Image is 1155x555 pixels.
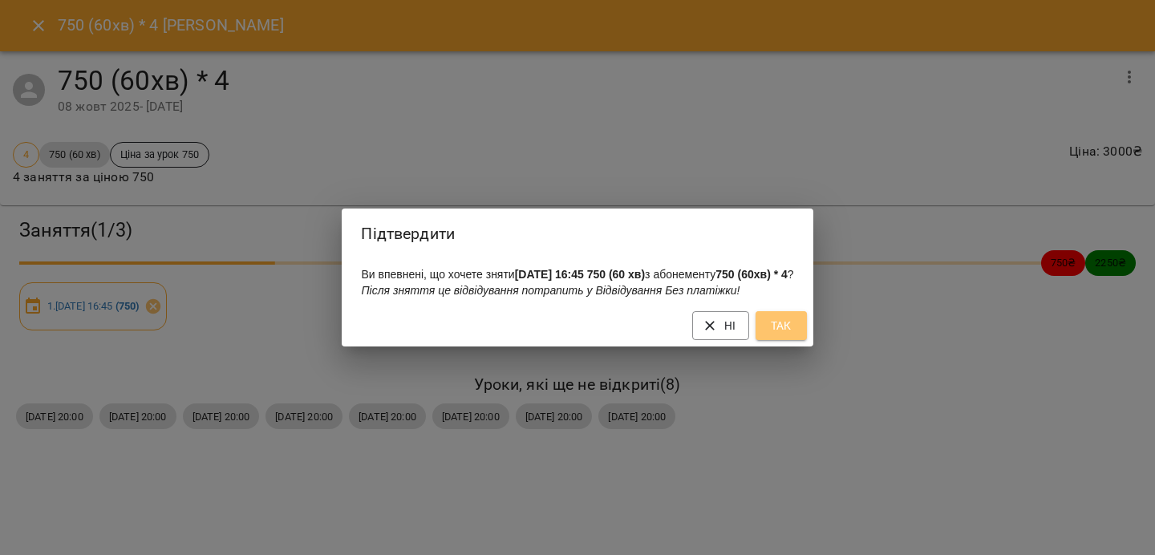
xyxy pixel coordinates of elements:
[692,311,749,340] button: Ні
[715,268,788,281] b: 750 (60хв) * 4
[756,311,807,340] button: Так
[768,316,794,335] span: Так
[361,284,740,297] i: Після зняття це відвідування потрапить у Відвідування Без платіжки!
[361,268,793,297] span: Ви впевнені, що хочете зняти з абонементу ?
[705,316,736,335] span: Ні
[361,221,793,246] h2: Підтвердити
[515,268,645,281] b: [DATE] 16:45 750 (60 хв)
